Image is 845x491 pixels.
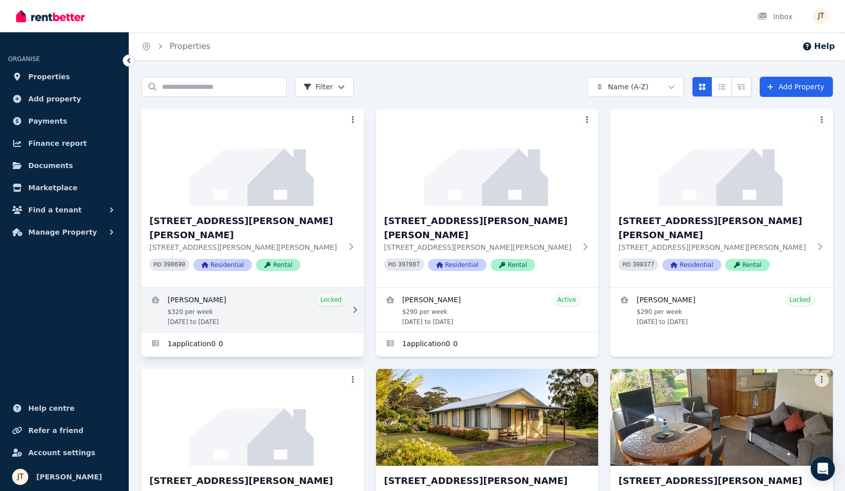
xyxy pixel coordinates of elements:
a: Add property [8,89,121,109]
img: 5/21 Andrew St, Strahan [376,369,599,466]
span: Residential [428,259,487,271]
a: Help centre [8,398,121,418]
span: Refer a friend [28,424,83,437]
button: More options [346,373,360,387]
div: View options [692,77,752,97]
small: PID [622,262,630,267]
code: 398377 [632,261,654,268]
button: Help [802,40,835,52]
span: Finance report [28,137,87,149]
a: Finance report [8,133,121,153]
a: Applications for 2/21 Andrew St, Strahan [376,333,599,357]
a: 1/21 Andrew St, Strahan[STREET_ADDRESS][PERSON_NAME][PERSON_NAME][STREET_ADDRESS][PERSON_NAME][PE... [141,109,364,287]
a: Properties [8,67,121,87]
button: Compact list view [712,77,732,97]
button: More options [815,113,829,127]
button: Expanded list view [731,77,752,97]
a: Add Property [760,77,833,97]
img: 3/21 Andrew St, Strahan [610,109,833,206]
span: Account settings [28,447,95,459]
p: [STREET_ADDRESS][PERSON_NAME][PERSON_NAME] [618,242,811,252]
a: Marketplace [8,178,121,198]
button: More options [580,113,594,127]
nav: Breadcrumb [129,32,223,61]
img: 2/21 Andrew St, Strahan [376,109,599,206]
button: Name (A-Z) [587,77,684,97]
h3: [STREET_ADDRESS][PERSON_NAME][PERSON_NAME] [384,214,576,242]
button: Find a tenant [8,200,121,220]
a: Applications for 1/21 Andrew St, Strahan [141,333,364,357]
img: Jamie Taylor [813,8,829,24]
a: Properties [170,41,210,51]
span: Marketplace [28,182,77,194]
a: View details for Mathieu Venezia [141,288,364,332]
img: 6/21 Andrew St, Strahan [610,369,833,466]
button: Manage Property [8,222,121,242]
img: RentBetter [16,9,85,24]
span: Rental [725,259,770,271]
small: PID [153,262,162,267]
a: 2/21 Andrew St, Strahan[STREET_ADDRESS][PERSON_NAME][PERSON_NAME][STREET_ADDRESS][PERSON_NAME][PE... [376,109,599,287]
span: Residential [193,259,252,271]
small: PID [388,262,396,267]
p: [STREET_ADDRESS][PERSON_NAME][PERSON_NAME] [149,242,342,252]
button: More options [346,113,360,127]
span: Documents [28,159,73,172]
a: Documents [8,155,121,176]
a: Payments [8,111,121,131]
span: Properties [28,71,70,83]
img: 1/21 Andrew St, Strahan [141,109,364,206]
div: Open Intercom Messenger [811,457,835,481]
a: View details for Alexandre Flaschner [376,288,599,332]
span: Name (A-Z) [608,82,649,92]
span: [PERSON_NAME] [36,471,102,483]
button: More options [815,373,829,387]
img: 4/21 Andrew St, Strahan [141,369,364,466]
span: Help centre [28,402,75,414]
span: Filter [303,82,333,92]
span: ORGANISE [8,56,40,63]
button: Filter [295,77,354,97]
h3: [STREET_ADDRESS][PERSON_NAME][PERSON_NAME] [618,214,811,242]
span: Rental [256,259,300,271]
span: Payments [28,115,67,127]
button: Card view [692,77,712,97]
code: 398690 [164,261,185,268]
span: Find a tenant [28,204,82,216]
a: Account settings [8,443,121,463]
span: Rental [491,259,535,271]
span: Add property [28,93,81,105]
span: Residential [662,259,721,271]
img: Jamie Taylor [12,469,28,485]
span: Manage Property [28,226,97,238]
a: 3/21 Andrew St, Strahan[STREET_ADDRESS][PERSON_NAME][PERSON_NAME][STREET_ADDRESS][PERSON_NAME][PE... [610,109,833,287]
h3: [STREET_ADDRESS][PERSON_NAME][PERSON_NAME] [149,214,342,242]
a: Refer a friend [8,420,121,441]
p: [STREET_ADDRESS][PERSON_NAME][PERSON_NAME] [384,242,576,252]
button: More options [580,373,594,387]
a: View details for Kineta Tatnell [610,288,833,332]
div: Inbox [757,12,793,22]
code: 397887 [398,261,420,268]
